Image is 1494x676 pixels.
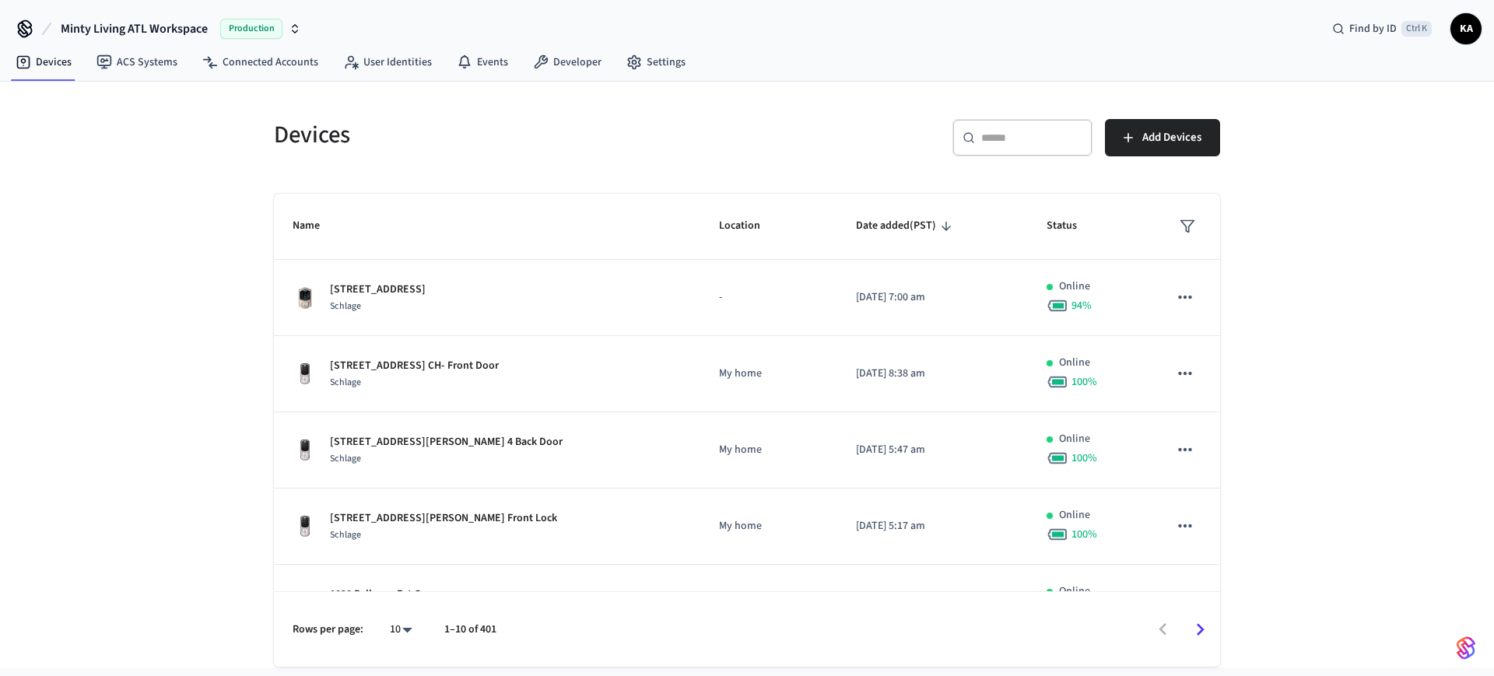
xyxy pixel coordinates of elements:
a: Developer [521,48,614,76]
p: [DATE] 5:47 am [856,442,1009,458]
p: My home [719,366,819,382]
p: [STREET_ADDRESS] [330,282,426,298]
span: Minty Living ATL Workspace [61,19,208,38]
p: [STREET_ADDRESS][PERSON_NAME] 4 Back Door [330,434,563,450]
span: Status [1047,214,1097,238]
p: Online [1059,355,1090,371]
button: Add Devices [1105,119,1220,156]
span: Schlage [330,299,361,313]
a: Devices [3,48,84,76]
img: Schlage Sense Smart Deadbolt with Camelot Trim, Front [293,590,317,615]
span: Add Devices [1142,128,1201,148]
p: Online [1059,278,1090,295]
img: Yale Assure Touchscreen Wifi Smart Lock, Satin Nickel, Front [293,362,317,387]
p: - [719,289,819,306]
div: 10 [382,618,419,641]
button: KA [1450,13,1482,44]
p: My home [719,518,819,534]
img: Schlage Sense Smart Deadbolt with Camelot Trim, Front [293,285,317,310]
button: Go to next page [1182,611,1219,648]
p: Rows per page: [293,622,363,638]
img: Yale Assure Touchscreen Wifi Smart Lock, Satin Nickel, Front [293,514,317,539]
span: Name [293,214,340,238]
span: Date added(PST) [856,214,956,238]
p: Online [1059,431,1090,447]
p: Online [1059,583,1090,600]
span: 94 % [1071,298,1092,313]
span: Ctrl K [1401,21,1432,37]
a: Settings [614,48,698,76]
p: [STREET_ADDRESS][PERSON_NAME] Front Lock [330,510,557,527]
span: Schlage [330,376,361,389]
img: SeamLogoGradient.69752ec5.svg [1457,636,1475,660]
h5: Devices [274,119,738,151]
span: 100 % [1071,527,1097,542]
a: ACS Systems [84,48,190,76]
p: 1020 Bellevue Ext Garage [330,587,447,603]
span: KA [1452,15,1480,43]
img: Yale Assure Touchscreen Wifi Smart Lock, Satin Nickel, Front [293,438,317,463]
span: Location [719,214,780,238]
a: Connected Accounts [190,48,331,76]
a: Events [444,48,521,76]
p: [STREET_ADDRESS] CH- Front Door [330,358,499,374]
p: [DATE] 8:38 am [856,366,1009,382]
p: Online [1059,507,1090,524]
span: 100 % [1071,374,1097,390]
span: 100 % [1071,450,1097,466]
p: [DATE] 7:00 am [856,289,1009,306]
span: Schlage [330,452,361,465]
p: My home [719,442,819,458]
span: Production [220,19,282,39]
a: User Identities [331,48,444,76]
div: Find by IDCtrl K [1320,15,1444,43]
span: Find by ID [1349,21,1397,37]
p: 1–10 of 401 [444,622,496,638]
p: [DATE] 5:17 am [856,518,1009,534]
span: Schlage [330,528,361,541]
